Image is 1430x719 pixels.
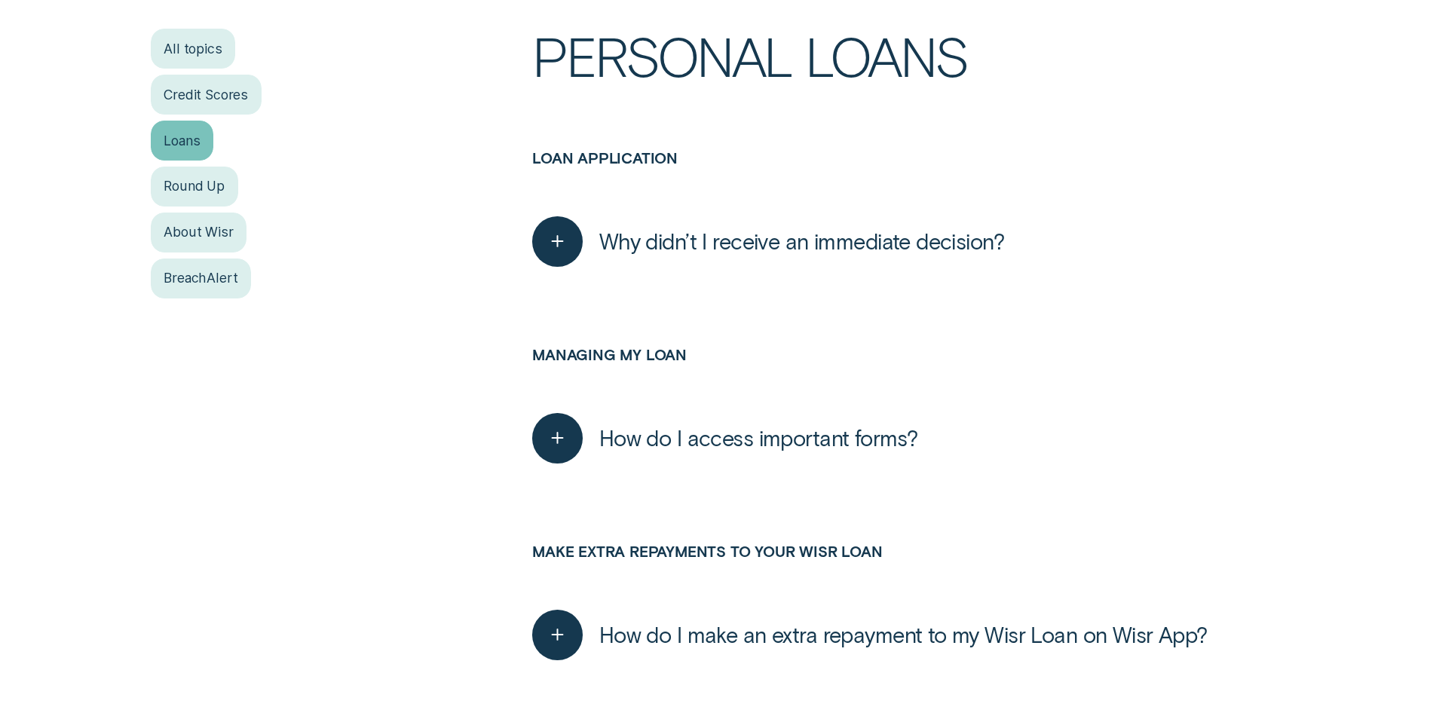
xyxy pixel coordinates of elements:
[532,216,1004,266] button: Why didn’t I receive an immediate decision?
[532,29,1279,148] h1: Personal Loans
[599,228,1004,255] span: Why didn’t I receive an immediate decision?
[599,424,918,451] span: How do I access important forms?
[151,75,262,115] a: Credit Scores
[151,121,214,161] a: Loans
[151,213,247,252] a: About Wisr
[151,29,236,69] a: All topics
[151,259,251,298] a: BreachAlert
[599,621,1208,648] span: How do I make an extra repayment to my Wisr Loan on Wisr App?
[532,149,1279,204] h3: Loan application
[532,413,917,463] button: How do I access important forms?
[532,543,1279,598] h3: Make extra repayments to your Wisr Loan
[151,167,238,207] a: Round Up
[532,610,1207,659] button: How do I make an extra repayment to my Wisr Loan on Wisr App?
[532,346,1279,401] h3: Managing my loan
